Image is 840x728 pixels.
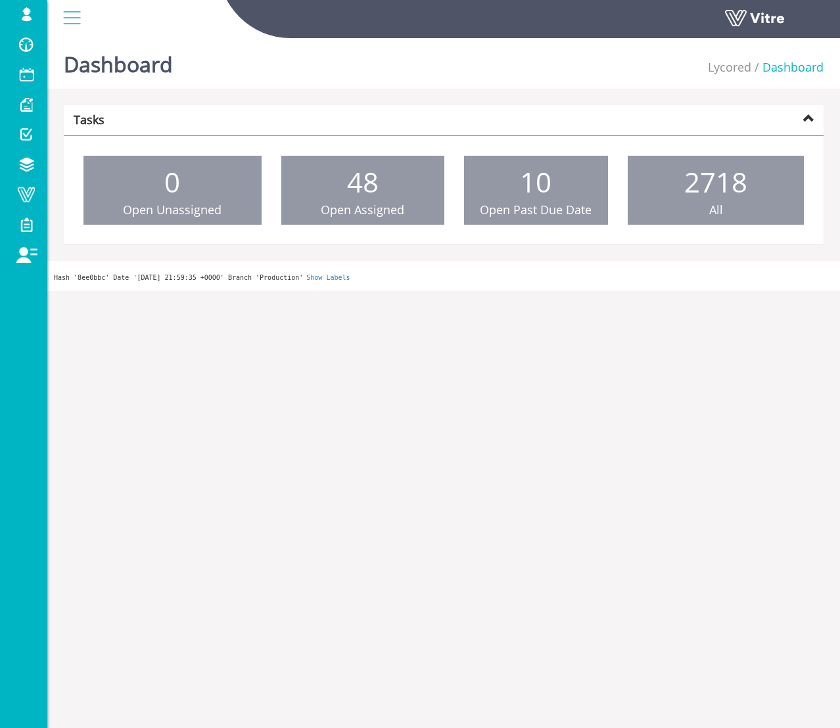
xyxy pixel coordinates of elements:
[480,202,592,217] span: Open Past Due Date
[751,59,824,76] li: Dashboard
[628,156,804,225] a: 2718 All
[74,112,105,127] strong: Tasks
[464,156,609,225] a: 10 Open Past Due Date
[281,156,444,225] a: 48 Open Assigned
[347,163,379,200] span: 48
[709,202,723,217] span: All
[123,202,222,217] span: Open Unassigned
[64,33,173,89] h1: Dashboard
[83,156,262,225] a: 0 Open Unassigned
[321,202,404,217] span: Open Assigned
[54,274,303,281] span: Hash '8ee0bbc' Date '[DATE] 21:59:35 +0000' Branch 'Production'
[164,163,180,200] span: 0
[684,163,747,200] span: 2718
[520,163,551,200] span: 10
[708,59,751,75] a: Lycored
[306,274,350,281] a: Show Labels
